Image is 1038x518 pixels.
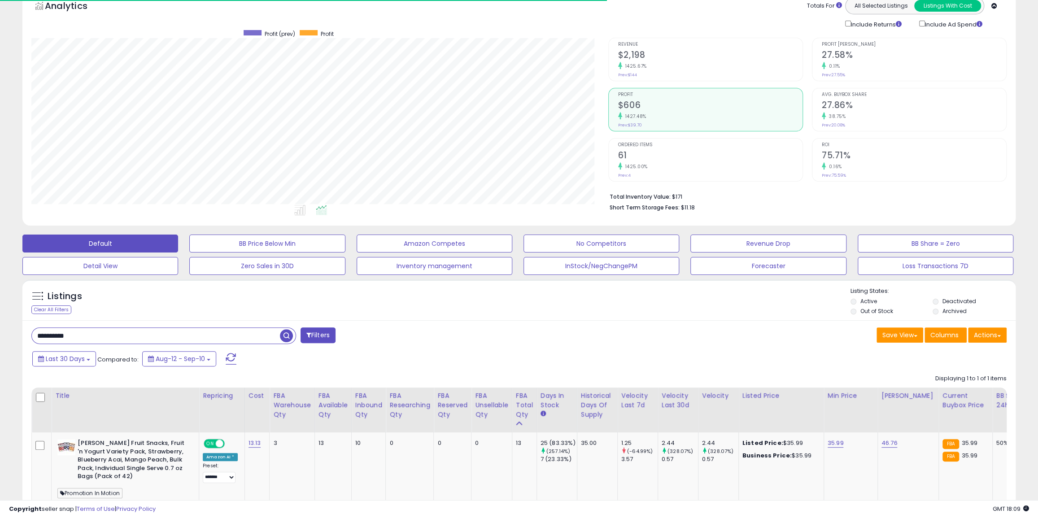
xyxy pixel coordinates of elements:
[142,351,216,366] button: Aug-12 - Sep-10
[618,42,802,47] span: Revenue
[621,439,658,447] div: 1.25
[828,439,844,448] a: 35.99
[742,452,817,460] div: $35.99
[205,440,216,448] span: ON
[681,203,695,212] span: $11.18
[618,72,637,78] small: Prev: $144
[546,448,570,455] small: (257.14%)
[203,453,238,461] div: Amazon AI *
[807,2,842,10] div: Totals For
[437,439,464,447] div: 0
[942,297,976,305] label: Deactivated
[993,505,1029,513] span: 2025-10-11 18:09 GMT
[618,122,642,128] small: Prev: $39.70
[389,439,427,447] div: 0
[541,439,577,447] div: 25 (83.33%)
[437,391,467,419] div: FBA Reserved Qty
[156,354,205,363] span: Aug-12 - Sep-10
[662,455,698,463] div: 0.57
[622,113,646,120] small: 1427.48%
[622,63,647,70] small: 1425.67%
[541,410,546,418] small: Days In Stock.
[702,391,735,400] div: Velocity
[860,297,877,305] label: Active
[822,122,845,128] small: Prev: 20.08%
[742,451,792,460] b: Business Price:
[618,143,802,148] span: Ordered Items
[858,257,1013,275] button: Loss Transactions 7D
[912,19,997,29] div: Include Ad Spend
[203,463,238,483] div: Preset:
[881,391,935,400] div: [PERSON_NAME]
[318,391,348,419] div: FBA Available Qty
[961,439,977,447] span: 35.99
[925,327,967,343] button: Columns
[702,439,738,447] div: 2.44
[662,439,698,447] div: 2.44
[301,327,336,343] button: Filters
[273,439,307,447] div: 3
[475,391,508,419] div: FBA Unsellable Qty
[826,63,840,70] small: 0.11%
[618,50,802,62] h2: $2,198
[822,100,1006,112] h2: 27.86%
[523,257,679,275] button: InStock/NegChangePM
[610,193,671,200] b: Total Inventory Value:
[838,19,912,29] div: Include Returns
[942,439,959,449] small: FBA
[930,331,959,340] span: Columns
[618,92,802,97] span: Profit
[57,439,75,455] img: 51WjCyV5o5L._SL40_.jpg
[78,439,187,483] b: [PERSON_NAME] Fruit Snacks, Fruit 'n Yogurt Variety Pack, Strawberry, Blueberry Acai, Mango Peach...
[996,439,1026,447] div: 50%
[355,391,382,419] div: FBA inbound Qty
[822,50,1006,62] h2: 27.58%
[690,257,846,275] button: Forecaster
[189,235,345,252] button: BB Price Below Min
[57,488,122,498] span: Promotion In Motion
[541,391,573,410] div: Days In Stock
[357,257,512,275] button: Inventory management
[610,204,680,211] b: Short Term Storage Fees:
[32,351,96,366] button: Last 30 Days
[627,448,653,455] small: (-64.99%)
[249,391,266,400] div: Cost
[822,173,846,178] small: Prev: 75.59%
[742,439,783,447] b: Listed Price:
[822,72,845,78] small: Prev: 27.55%
[610,191,1000,201] li: $171
[622,163,648,170] small: 1425.00%
[690,235,846,252] button: Revenue Drop
[742,391,820,400] div: Listed Price
[97,355,139,364] span: Compared to:
[22,235,178,252] button: Default
[742,439,817,447] div: $35.99
[961,451,977,460] span: 35.99
[662,391,694,410] div: Velocity Last 30d
[48,290,82,303] h5: Listings
[357,235,512,252] button: Amazon Competes
[822,92,1006,97] span: Avg. Buybox Share
[523,235,679,252] button: No Competitors
[881,439,898,448] a: 46.76
[860,307,893,315] label: Out of Stock
[621,455,658,463] div: 3.57
[618,173,631,178] small: Prev: 4
[77,505,115,513] a: Terms of Use
[321,30,334,38] span: Profit
[318,439,345,447] div: 13
[355,439,379,447] div: 10
[968,327,1007,343] button: Actions
[31,305,71,314] div: Clear All Filters
[826,113,846,120] small: 38.75%
[618,150,802,162] h2: 61
[475,439,505,447] div: 0
[621,391,654,410] div: Velocity Last 7d
[581,439,611,447] div: 35.00
[942,391,989,410] div: Current Buybox Price
[516,391,533,419] div: FBA Total Qty
[935,374,1007,383] div: Displaying 1 to 1 of 1 items
[9,505,42,513] strong: Copyright
[223,440,238,448] span: OFF
[822,42,1006,47] span: Profit [PERSON_NAME]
